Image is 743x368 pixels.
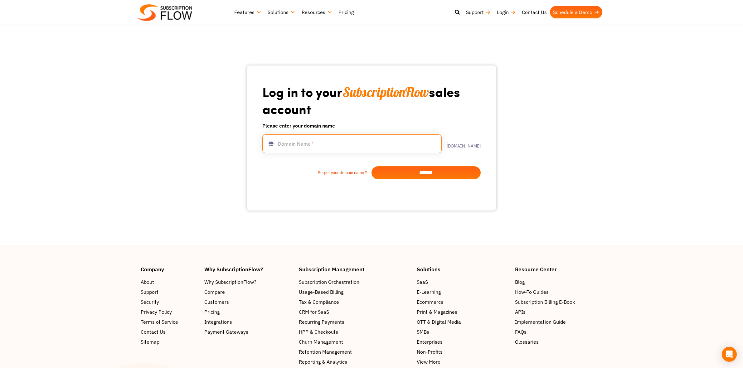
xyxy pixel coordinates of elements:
[417,348,443,356] span: Non-Profits
[463,6,494,18] a: Support
[204,318,293,326] a: Integrations
[265,6,299,18] a: Solutions
[515,328,527,336] span: FAQs
[299,267,410,272] h4: Subscription Management
[204,278,293,286] a: Why SubscriptionFlow?
[299,318,344,326] span: Recurring Payments
[141,278,154,286] span: About
[141,328,198,336] a: Contact Us
[494,6,519,18] a: Login
[417,358,440,366] span: View More
[204,278,256,286] span: Why SubscriptionFlow?
[417,278,509,286] a: SaaS
[515,328,602,336] a: FAQs
[204,298,293,306] a: Customers
[722,347,737,362] div: Open Intercom Messenger
[515,278,525,286] span: Blog
[417,338,509,346] a: Enterprises
[138,4,192,21] img: Subscriptionflow
[299,338,343,346] span: Churn Management
[417,328,509,336] a: SMBs
[417,267,509,272] h4: Solutions
[204,308,220,316] span: Pricing
[515,318,566,326] span: Implementation Guide
[141,338,159,346] span: Sitemap
[417,298,444,306] span: Ecommerce
[515,288,602,296] a: How-To Guides
[299,298,410,306] a: Tax & Compliance
[417,328,429,336] span: SMBs
[204,318,232,326] span: Integrations
[299,358,347,366] span: Reporting & Analytics
[417,308,457,316] span: Print & Magazines
[299,298,339,306] span: Tax & Compliance
[417,348,509,356] a: Non-Profits
[141,288,198,296] a: Support
[262,84,481,117] h1: Log in to your sales account
[299,328,410,336] a: HPP & Checkouts
[417,278,428,286] span: SaaS
[141,308,172,316] span: Privacy Policy
[299,288,343,296] span: Usage-Based Billing
[204,328,293,336] a: Payment Gateways
[515,338,602,346] a: Glossaries
[141,278,198,286] a: About
[299,288,410,296] a: Usage-Based Billing
[299,348,352,356] span: Retention Management
[231,6,265,18] a: Features
[515,318,602,326] a: Implementation Guide
[141,267,198,272] h4: Company
[417,288,441,296] span: E-Learning
[299,278,410,286] a: Subscription Orchestration
[299,6,335,18] a: Resources
[417,358,509,366] a: View More
[515,278,602,286] a: Blog
[141,318,198,326] a: Terms of Service
[342,84,429,100] span: SubscriptionFlow
[299,358,410,366] a: Reporting & Analytics
[335,6,357,18] a: Pricing
[299,308,410,316] a: CRM for SaaS
[417,338,443,346] span: Enterprises
[204,267,293,272] h4: Why SubscriptionFlow?
[515,267,602,272] h4: Resource Center
[141,288,158,296] span: Support
[417,318,509,326] a: OTT & Digital Media
[299,328,338,336] span: HPP & Checkouts
[519,6,550,18] a: Contact Us
[141,318,178,326] span: Terms of Service
[262,170,371,176] a: Forgot your domain name ?
[141,308,198,316] a: Privacy Policy
[550,6,602,18] a: Schedule a Demo
[417,318,461,326] span: OTT & Digital Media
[141,298,159,306] span: Security
[204,328,248,336] span: Payment Gateways
[262,122,481,129] h6: Please enter your domain name
[204,288,225,296] span: Compare
[299,348,410,356] a: Retention Management
[141,338,198,346] a: Sitemap
[515,298,575,306] span: Subscription Billing E-Book
[515,298,602,306] a: Subscription Billing E-Book
[417,288,509,296] a: E-Learning
[442,139,481,148] label: .[DOMAIN_NAME]
[417,298,509,306] a: Ecommerce
[141,298,198,306] a: Security
[515,308,602,316] a: APIs
[141,328,166,336] span: Contact Us
[417,308,509,316] a: Print & Magazines
[515,288,549,296] span: How-To Guides
[299,308,329,316] span: CRM for SaaS
[299,278,359,286] span: Subscription Orchestration
[204,288,293,296] a: Compare
[515,308,526,316] span: APIs
[299,338,410,346] a: Churn Management
[515,338,539,346] span: Glossaries
[204,308,293,316] a: Pricing
[204,298,229,306] span: Customers
[299,318,410,326] a: Recurring Payments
